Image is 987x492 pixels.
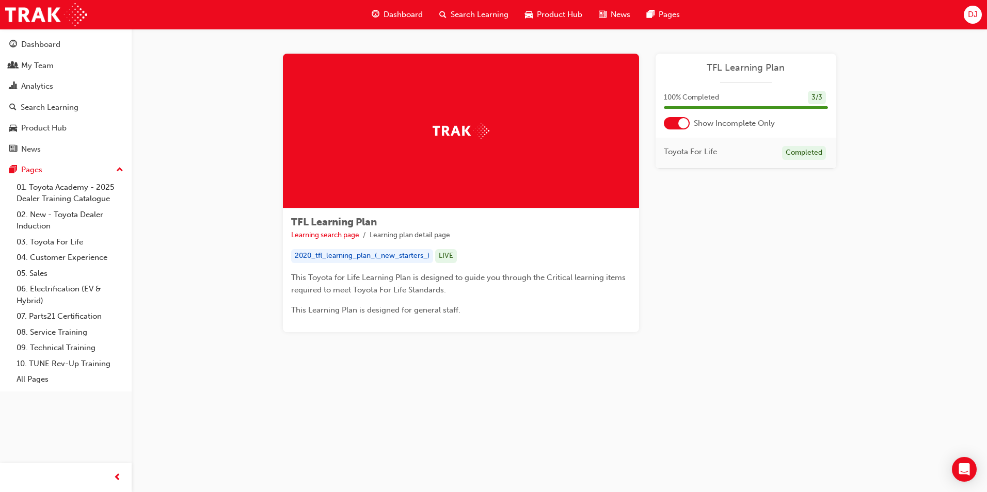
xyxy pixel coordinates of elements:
img: Trak [433,123,489,139]
a: 08. Service Training [12,324,128,340]
a: car-iconProduct Hub [517,4,591,25]
div: Pages [21,164,42,176]
span: search-icon [439,8,447,21]
span: Toyota For Life [664,146,717,158]
a: 01. Toyota Academy - 2025 Dealer Training Catalogue [12,179,128,207]
a: 06. Electrification (EV & Hybrid) [12,281,128,308]
a: All Pages [12,371,128,387]
a: 02. New - Toyota Dealer Induction [12,207,128,234]
a: 07. Parts21 Certification [12,308,128,324]
div: Open Intercom Messenger [952,457,977,482]
span: guage-icon [9,40,17,50]
a: Learning search page [291,231,359,239]
li: Learning plan detail page [370,229,450,241]
a: 03. Toyota For Life [12,234,128,250]
a: TFL Learning Plan [664,62,828,74]
a: pages-iconPages [639,4,688,25]
span: news-icon [9,145,17,154]
a: Dashboard [4,35,128,54]
span: car-icon [525,8,533,21]
div: Analytics [21,80,53,92]
a: My Team [4,56,128,75]
span: guage-icon [372,8,379,21]
span: search-icon [9,103,17,112]
span: Search Learning [451,9,508,21]
a: 09. Technical Training [12,340,128,356]
a: 04. Customer Experience [12,250,128,266]
span: chart-icon [9,82,17,91]
div: Product Hub [21,122,67,134]
span: Dashboard [384,9,423,21]
span: prev-icon [114,471,121,484]
a: search-iconSearch Learning [431,4,517,25]
div: My Team [21,60,54,72]
span: people-icon [9,61,17,71]
div: 3 / 3 [808,91,826,105]
a: Search Learning [4,98,128,117]
span: TFL Learning Plan [291,216,377,228]
span: pages-icon [647,8,655,21]
a: Product Hub [4,119,128,138]
button: Pages [4,160,128,179]
div: Search Learning [21,102,78,113]
a: News [4,140,128,159]
div: LIVE [435,249,457,263]
a: Analytics [4,77,128,96]
span: News [611,9,630,21]
span: car-icon [9,124,17,133]
a: 05. Sales [12,266,128,282]
span: news-icon [599,8,607,21]
span: pages-icon [9,166,17,175]
span: Pages [659,9,680,21]
span: This Toyota for Life Learning Plan is designed to guide you through the Critical learning items r... [291,273,628,294]
a: 10. TUNE Rev-Up Training [12,356,128,372]
div: 2020_tfl_learning_plan_(_new_starters_) [291,249,433,263]
a: guage-iconDashboard [363,4,431,25]
button: DashboardMy TeamAnalyticsSearch LearningProduct HubNews [4,33,128,160]
span: Show Incomplete Only [694,118,775,129]
span: Product Hub [537,9,582,21]
span: This Learning Plan is designed for general staff. [291,305,460,315]
span: 100 % Completed [664,92,719,104]
div: Completed [782,146,826,160]
button: DJ [964,6,982,24]
span: DJ [968,9,978,21]
div: News [21,143,41,155]
img: Trak [5,3,87,26]
div: Dashboard [21,39,60,51]
span: up-icon [116,163,123,177]
a: news-iconNews [591,4,639,25]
